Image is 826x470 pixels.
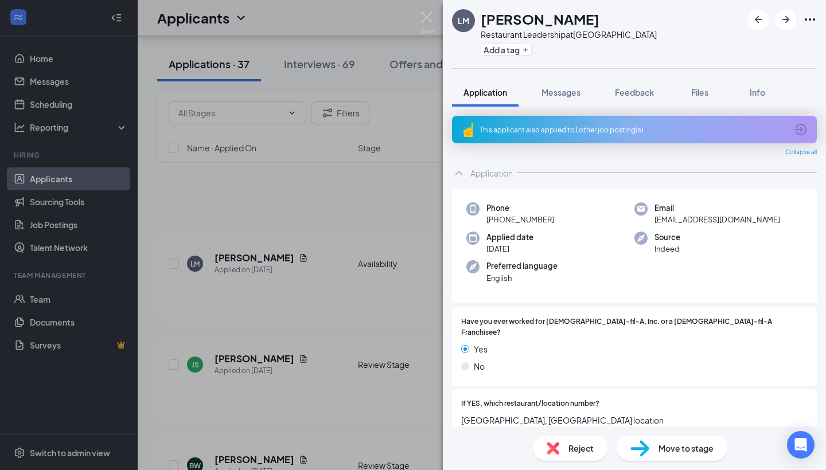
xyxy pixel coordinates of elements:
[461,398,599,409] span: If YES, which restaurant/location number?
[474,343,488,355] span: Yes
[691,87,708,97] span: Files
[654,243,680,254] span: Indeed
[748,9,769,30] button: ArrowLeftNew
[486,214,554,225] span: [PHONE_NUMBER]
[458,15,469,26] div: LM
[486,260,558,272] span: Preferred language
[461,414,808,426] span: [GEOGRAPHIC_DATA], [GEOGRAPHIC_DATA] location
[481,29,657,40] div: Restaurant Leadership at [GEOGRAPHIC_DATA]
[481,44,532,56] button: PlusAdd a tag
[481,9,599,29] h1: [PERSON_NAME]
[486,243,533,254] span: [DATE]
[568,442,594,455] span: Reject
[776,9,796,30] button: ArrowRight
[803,13,817,26] svg: Ellipses
[463,87,507,97] span: Application
[615,87,654,97] span: Feedback
[486,202,554,214] span: Phone
[461,316,808,338] span: Have you ever worked for [DEMOGRAPHIC_DATA]-fil-A, Inc. or a [DEMOGRAPHIC_DATA]-fil-A Franchisee?
[654,232,680,243] span: Source
[787,431,815,459] div: Open Intercom Messenger
[480,125,787,135] div: This applicant also applied to 1 other job posting(s)
[785,148,817,157] span: Collapse all
[779,13,793,26] svg: ArrowRight
[659,442,714,455] span: Move to stage
[522,46,529,53] svg: Plus
[474,360,485,373] span: No
[452,166,466,180] svg: ChevronUp
[751,13,765,26] svg: ArrowLeftNew
[486,232,533,243] span: Applied date
[541,87,580,97] span: Messages
[470,167,513,179] div: Application
[750,87,765,97] span: Info
[654,214,780,225] span: [EMAIL_ADDRESS][DOMAIN_NAME]
[486,272,558,284] span: English
[794,123,808,136] svg: ArrowCircle
[654,202,780,214] span: Email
